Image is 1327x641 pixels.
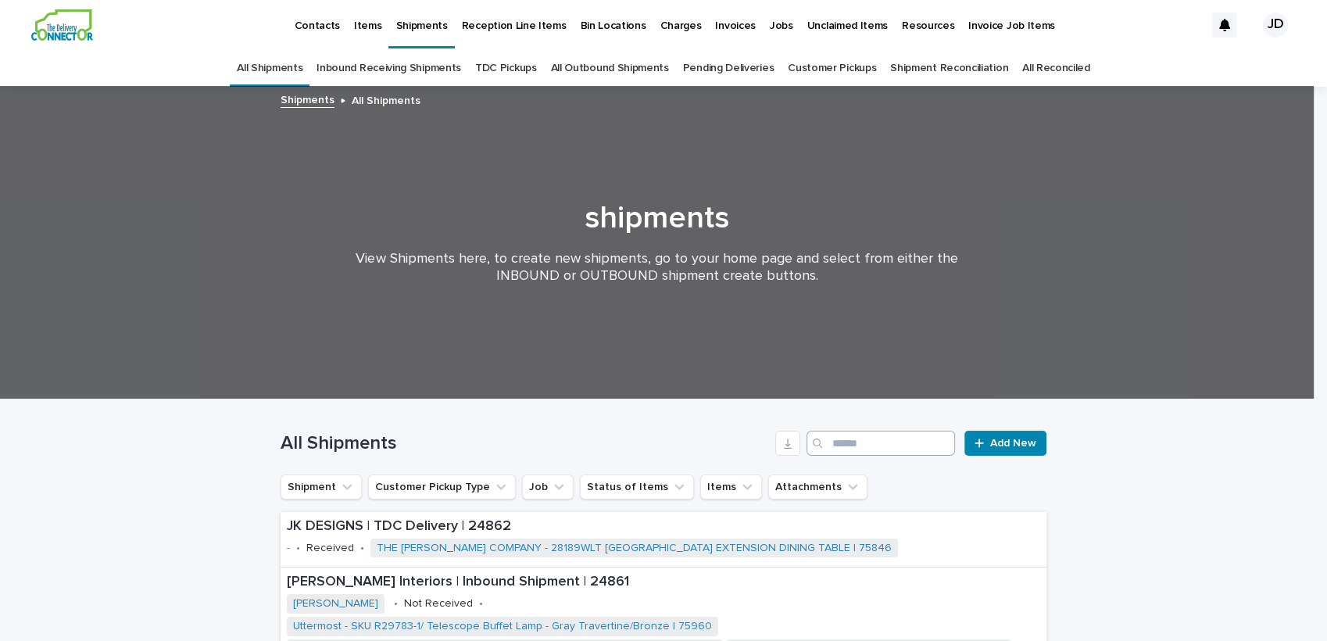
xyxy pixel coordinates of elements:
[344,251,969,285] p: View Shipments here, to create new shipments, go to your home page and select from either the INB...
[551,50,669,87] a: All Outbound Shipments
[281,474,362,500] button: Shipment
[580,474,694,500] button: Status of Items
[293,597,378,611] a: [PERSON_NAME]
[890,50,1008,87] a: Shipment Reconciliation
[788,50,876,87] a: Customer Pickups
[368,474,516,500] button: Customer Pickup Type
[287,574,1040,591] p: [PERSON_NAME] Interiors | Inbound Shipment | 24861
[404,597,473,611] p: Not Received
[281,90,334,108] a: Shipments
[700,474,762,500] button: Items
[287,518,1040,535] p: JK DESIGNS | TDC Delivery | 24862
[964,431,1046,456] a: Add New
[377,542,892,555] a: THE [PERSON_NAME] COMPANY - 28189WLT [GEOGRAPHIC_DATA] EXTENSION DINING TABLE | 75846
[1022,50,1090,87] a: All Reconciled
[1263,13,1288,38] div: JD
[287,542,290,555] p: -
[306,542,354,555] p: Received
[293,620,712,633] a: Uttermost - SKU R29783-1/ Telescope Buffet Lamp - Gray Travertine/Bronze | 75960
[360,542,364,555] p: •
[352,91,420,108] p: All Shipments
[317,50,461,87] a: Inbound Receiving Shipments
[296,542,300,555] p: •
[281,432,769,455] h1: All Shipments
[990,438,1036,449] span: Add New
[31,9,93,41] img: aCWQmA6OSGG0Kwt8cj3c
[522,474,574,500] button: Job
[274,199,1039,237] h1: shipments
[479,597,483,611] p: •
[281,512,1046,568] a: JK DESIGNS | TDC Delivery | 24862-•Received•THE [PERSON_NAME] COMPANY - 28189WLT [GEOGRAPHIC_DATA...
[768,474,867,500] button: Attachments
[394,597,398,611] p: •
[683,50,774,87] a: Pending Deliveries
[237,50,302,87] a: All Shipments
[807,431,955,456] input: Search
[475,50,537,87] a: TDC Pickups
